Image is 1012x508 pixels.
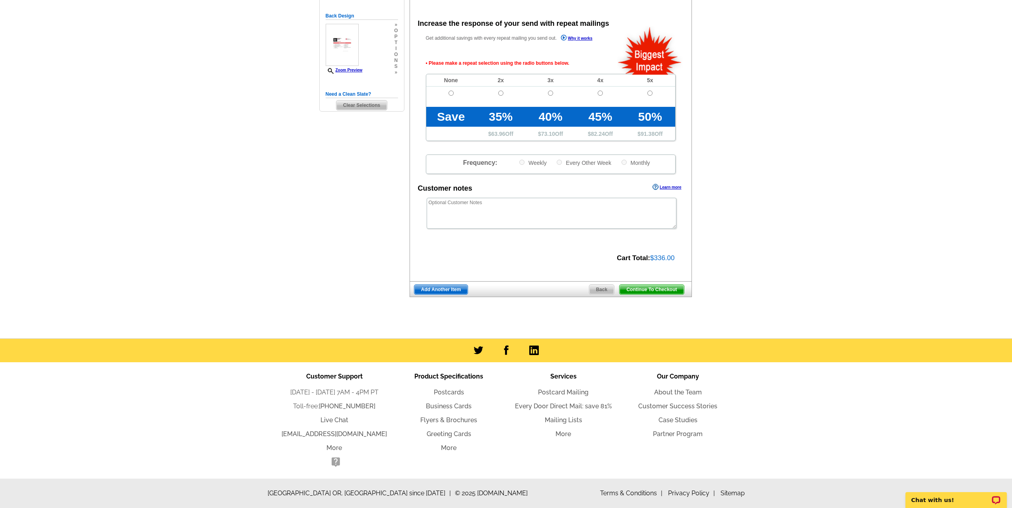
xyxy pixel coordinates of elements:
span: [GEOGRAPHIC_DATA] OR, [GEOGRAPHIC_DATA] since [DATE] [268,489,451,498]
a: About the Team [654,388,702,396]
span: n [394,58,398,64]
div: Customer notes [418,183,472,194]
a: Zoom Preview [326,68,363,72]
h5: Back Design [326,12,398,20]
span: » [394,70,398,75]
span: » [394,22,398,28]
a: More [556,430,571,438]
h5: Need a Clean Slate? [326,91,398,98]
li: Toll-free: [277,402,392,411]
span: © 2025 [DOMAIN_NAME] [455,489,528,498]
span: o [394,28,398,34]
img: biggestImpact.png [617,26,683,75]
span: 63.96 [491,131,505,137]
a: Greeting Cards [427,430,471,438]
label: Monthly [621,159,650,166]
input: Weekly [519,160,524,165]
span: • Please make a repeat selection using the radio buttons below. [426,52,676,74]
td: None [426,74,476,87]
span: $336.00 [650,254,674,262]
a: Every Door Direct Mail: save 81% [515,402,612,410]
td: 2x [476,74,526,87]
td: $ Off [476,127,526,141]
label: Weekly [519,159,547,166]
a: Back [589,284,615,295]
a: Customer Success Stories [638,402,717,410]
span: Back [589,285,614,294]
img: small-thumb.jpg [326,24,359,66]
a: Postcards [434,388,464,396]
a: Add Another Item [414,284,468,295]
a: Postcard Mailing [538,388,589,396]
input: Monthly [622,160,627,165]
a: Business Cards [426,402,472,410]
span: 82.24 [591,131,605,137]
a: Live Chat [320,416,348,424]
a: Why it works [561,35,592,43]
span: 73.10 [541,131,555,137]
span: s [394,64,398,70]
a: Privacy Policy [668,489,715,497]
div: Increase the response of your send with repeat mailings [418,18,609,29]
a: Flyers & Brochures [420,416,477,424]
td: $ Off [526,127,575,141]
span: Our Company [657,373,699,380]
td: 50% [625,107,675,127]
a: Partner Program [653,430,703,438]
td: 3x [526,74,575,87]
a: [PHONE_NUMBER] [319,402,375,410]
a: [EMAIL_ADDRESS][DOMAIN_NAME] [282,430,387,438]
span: 91.38 [641,131,655,137]
span: t [394,40,398,46]
span: Product Specifications [414,373,483,380]
td: $ Off [625,127,675,141]
a: Sitemap [721,489,745,497]
span: Frequency: [463,159,497,166]
span: Continue To Checkout [620,285,684,294]
strong: Cart Total: [617,254,650,262]
td: 4x [575,74,625,87]
p: Get additional savings with every repeat mailing you send out. [426,34,610,43]
td: 5x [625,74,675,87]
a: Case Studies [658,416,697,424]
a: Mailing Lists [545,416,582,424]
td: Save [426,107,476,127]
span: i [394,46,398,52]
td: 45% [575,107,625,127]
label: Every Other Week [556,159,611,166]
span: p [394,34,398,40]
a: More [441,444,456,452]
span: Services [550,373,577,380]
input: Every Other Week [557,160,562,165]
a: More [326,444,342,452]
span: Customer Support [306,373,363,380]
td: $ Off [575,127,625,141]
iframe: LiveChat chat widget [900,483,1012,508]
span: o [394,52,398,58]
li: [DATE] - [DATE] 7AM - 4PM PT [277,388,392,397]
a: Terms & Conditions [600,489,662,497]
td: 40% [526,107,575,127]
span: Clear Selections [336,100,387,110]
td: 35% [476,107,526,127]
a: Learn more [653,184,681,190]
